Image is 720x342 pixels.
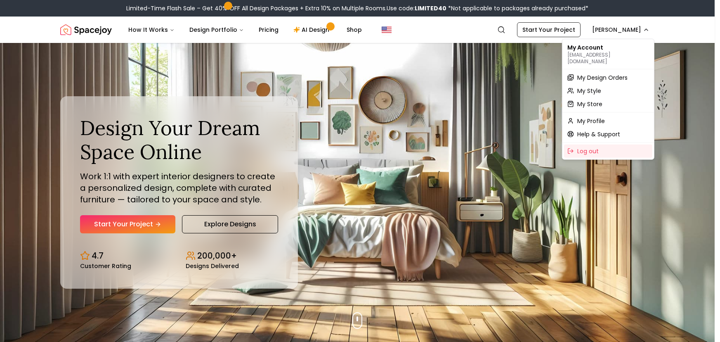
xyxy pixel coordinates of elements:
a: My Design Orders [564,71,652,84]
span: My Design Orders [577,74,628,82]
span: My Profile [577,117,605,125]
a: My Store [564,97,652,111]
a: My Style [564,84,652,97]
span: My Store [577,100,602,108]
a: Help & Support [564,128,652,141]
span: Log out [577,147,599,155]
div: My Account [564,41,652,67]
span: Help & Support [577,130,620,138]
p: [EMAIL_ADDRESS][DOMAIN_NAME] [567,52,649,65]
span: My Style [577,87,601,95]
a: My Profile [564,114,652,128]
div: [PERSON_NAME] [562,39,654,160]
